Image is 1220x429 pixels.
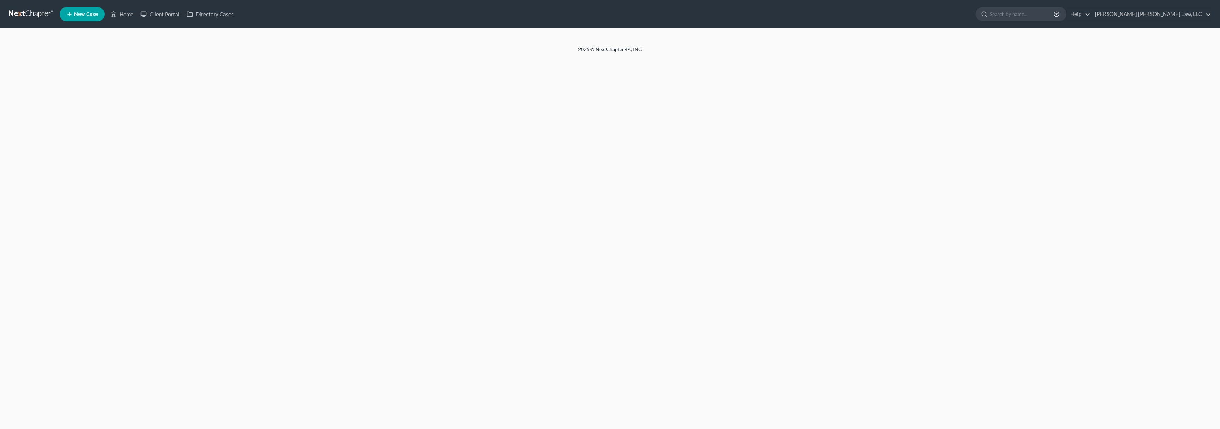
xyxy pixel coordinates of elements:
[1067,8,1091,21] a: Help
[74,12,98,17] span: New Case
[137,8,183,21] a: Client Portal
[990,7,1055,21] input: Search by name...
[183,8,237,21] a: Directory Cases
[107,8,137,21] a: Home
[1091,8,1211,21] a: [PERSON_NAME] [PERSON_NAME] Law, LLC
[408,46,812,59] div: 2025 © NextChapterBK, INC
